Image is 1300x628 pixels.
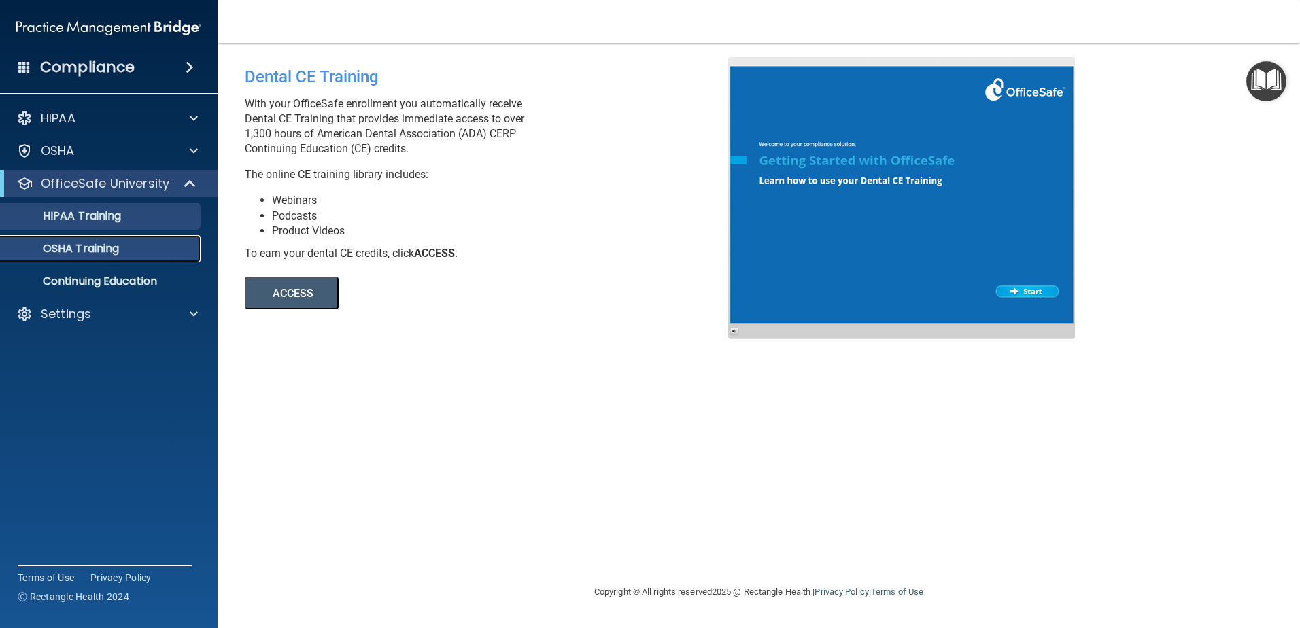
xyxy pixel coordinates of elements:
[41,110,75,126] p: HIPAA
[871,587,923,597] a: Terms of Use
[245,289,617,299] a: ACCESS
[414,247,455,260] b: ACCESS
[16,143,198,159] a: OSHA
[245,97,738,156] p: With your OfficeSafe enrollment you automatically receive Dental CE Training that provides immedi...
[272,193,738,208] li: Webinars
[9,242,119,256] p: OSHA Training
[511,570,1007,614] div: Copyright © All rights reserved 2025 @ Rectangle Health | |
[245,57,738,97] div: Dental CE Training
[16,110,198,126] a: HIPAA
[16,14,201,41] img: PMB logo
[40,58,135,77] h4: Compliance
[245,277,339,309] button: ACCESS
[90,571,152,585] a: Privacy Policy
[272,224,738,239] li: Product Videos
[1246,61,1286,101] button: Open Resource Center
[16,306,198,322] a: Settings
[18,571,74,585] a: Terms of Use
[272,209,738,224] li: Podcasts
[245,167,738,182] p: The online CE training library includes:
[9,275,194,288] p: Continuing Education
[245,246,738,261] div: To earn your dental CE credits, click .
[16,175,197,192] a: OfficeSafe University
[9,209,121,223] p: HIPAA Training
[41,306,91,322] p: Settings
[815,587,868,597] a: Privacy Policy
[18,590,129,604] span: Ⓒ Rectangle Health 2024
[41,143,75,159] p: OSHA
[41,175,169,192] p: OfficeSafe University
